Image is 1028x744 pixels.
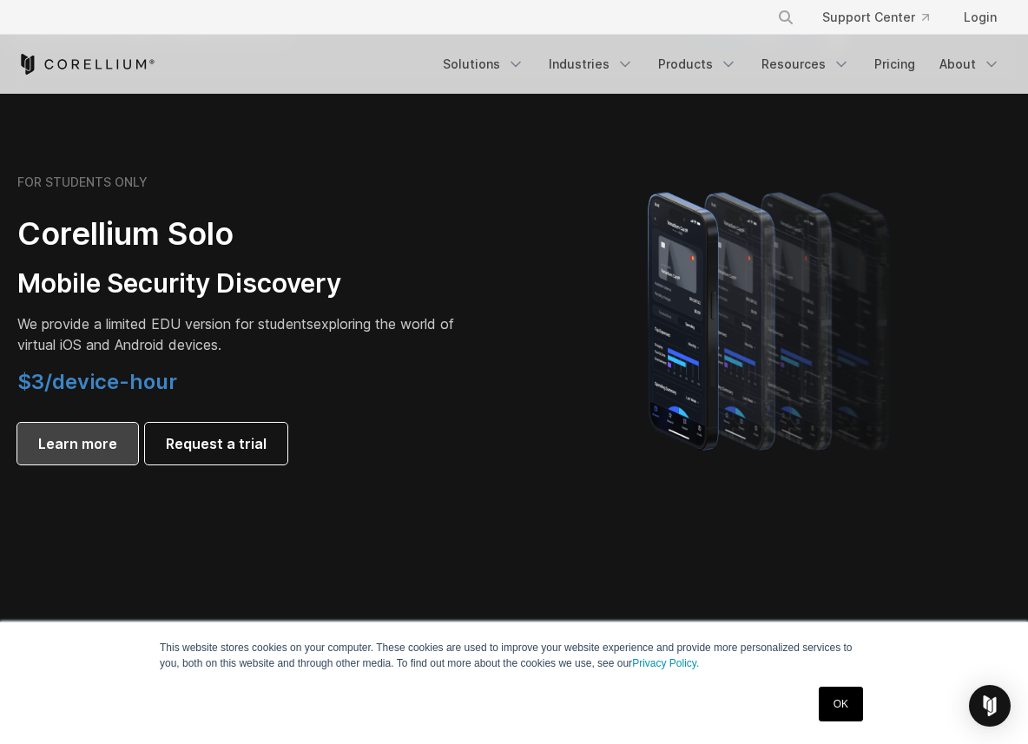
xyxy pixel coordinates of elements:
a: Privacy Policy. [632,657,699,669]
a: Support Center [808,2,943,33]
a: Solutions [432,49,535,80]
a: About [929,49,1011,80]
div: Navigation Menu [432,49,1011,80]
span: $3/device-hour [17,369,177,394]
a: Industries [538,49,644,80]
img: A lineup of four iPhone models becoming more gradient and blurred [613,168,930,471]
h2: Corellium Solo [17,214,472,253]
button: Search [770,2,801,33]
a: Resources [751,49,860,80]
a: Request a trial [145,423,287,464]
p: This website stores cookies on your computer. These cookies are used to improve your website expe... [160,640,868,671]
a: OK [819,687,863,721]
p: exploring the world of virtual iOS and Android devices. [17,313,472,355]
span: Learn more [38,433,117,454]
a: Corellium Home [17,54,155,75]
a: Pricing [864,49,926,80]
h6: FOR STUDENTS ONLY [17,174,148,190]
h3: Mobile Security Discovery [17,267,472,300]
div: Navigation Menu [756,2,1011,33]
div: Open Intercom Messenger [969,685,1011,727]
span: We provide a limited EDU version for students [17,315,313,332]
a: Learn more [17,423,138,464]
span: Request a trial [166,433,267,454]
a: Login [950,2,1011,33]
a: Products [648,49,748,80]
